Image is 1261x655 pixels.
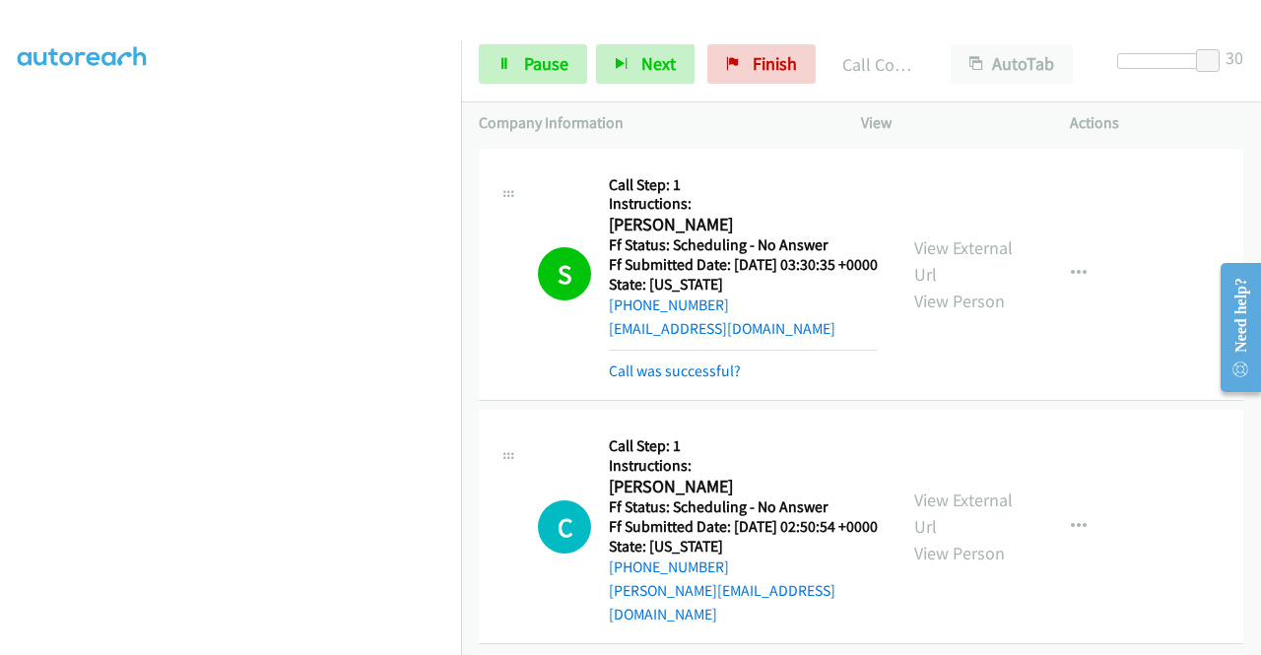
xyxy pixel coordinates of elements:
[609,194,878,214] h5: Instructions:
[951,44,1073,84] button: AutoTab
[914,489,1013,538] a: View External Url
[609,517,879,537] h5: Ff Submitted Date: [DATE] 02:50:54 +0000
[1226,44,1243,71] div: 30
[609,175,878,195] h5: Call Step: 1
[479,111,826,135] p: Company Information
[596,44,695,84] button: Next
[842,51,915,78] p: Call Completed
[1070,111,1243,135] p: Actions
[707,44,816,84] a: Finish
[609,255,878,275] h5: Ff Submitted Date: [DATE] 03:30:35 +0000
[538,500,591,554] h1: C
[609,235,878,255] h5: Ff Status: Scheduling - No Answer
[524,52,568,75] span: Pause
[609,275,878,295] h5: State: [US_STATE]
[914,542,1005,564] a: View Person
[538,500,591,554] div: The call is yet to be attempted
[609,436,879,456] h5: Call Step: 1
[609,476,872,498] h2: [PERSON_NAME]
[609,361,741,380] a: Call was successful?
[1205,249,1261,406] iframe: Resource Center
[914,290,1005,312] a: View Person
[609,557,729,576] a: [PHONE_NUMBER]
[609,456,879,476] h5: Instructions:
[753,52,797,75] span: Finish
[538,247,591,300] h1: S
[609,319,835,338] a: [EMAIL_ADDRESS][DOMAIN_NAME]
[914,236,1013,286] a: View External Url
[609,295,729,314] a: [PHONE_NUMBER]
[641,52,676,75] span: Next
[479,44,587,84] a: Pause
[609,214,872,236] h2: [PERSON_NAME]
[609,581,835,623] a: [PERSON_NAME][EMAIL_ADDRESS][DOMAIN_NAME]
[861,111,1034,135] p: View
[609,537,879,557] h5: State: [US_STATE]
[609,497,879,517] h5: Ff Status: Scheduling - No Answer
